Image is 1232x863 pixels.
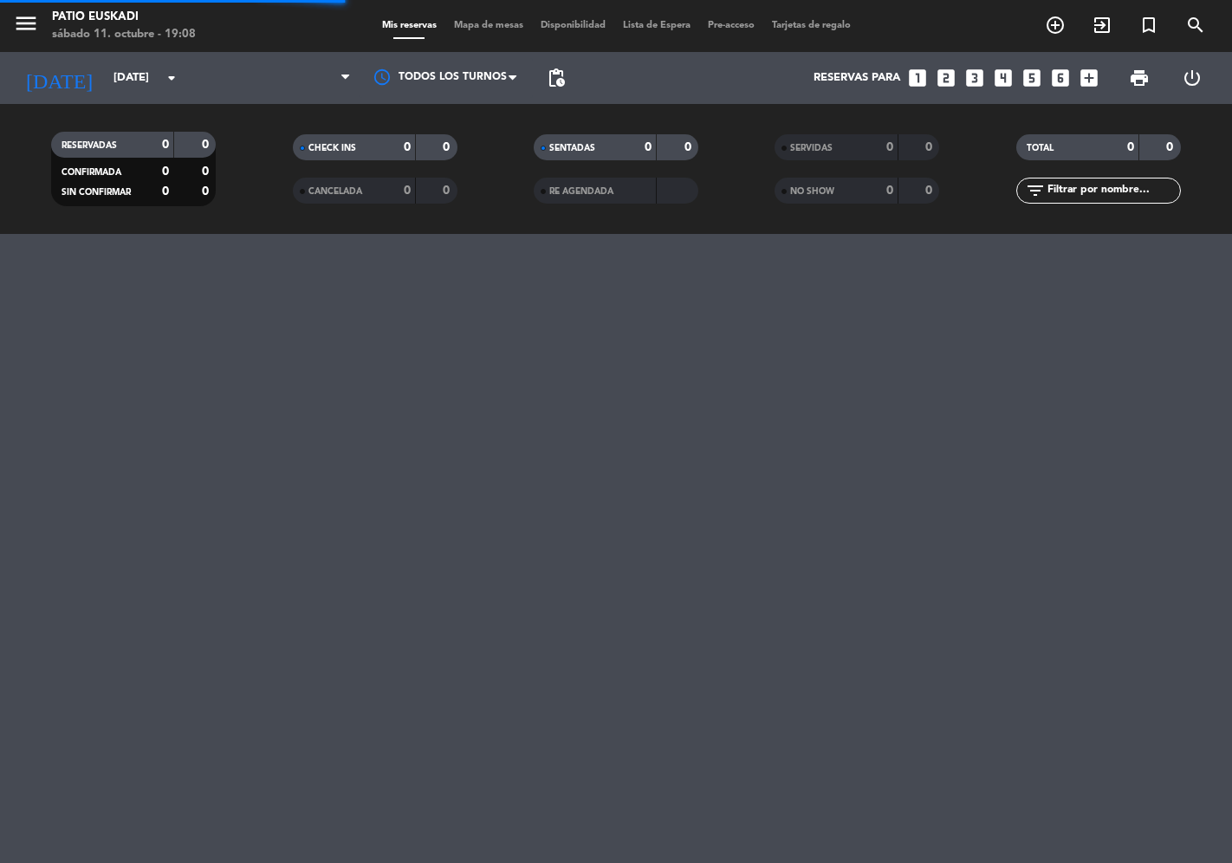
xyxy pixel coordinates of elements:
strong: 0 [202,165,212,178]
strong: 0 [202,185,212,198]
span: SIN CONFIRMAR [62,188,131,197]
i: search [1185,15,1206,36]
span: pending_actions [546,68,567,88]
input: Filtrar por nombre... [1046,181,1180,200]
span: RE AGENDADA [549,187,613,196]
strong: 0 [1127,141,1134,153]
span: SENTADAS [549,144,595,152]
i: filter_list [1025,180,1046,201]
i: add_circle_outline [1045,15,1066,36]
span: Pre-acceso [699,21,763,30]
span: CANCELADA [308,187,362,196]
span: RESERVADAS [62,141,117,150]
i: exit_to_app [1092,15,1112,36]
i: looks_5 [1021,67,1043,89]
strong: 0 [886,141,893,153]
strong: 0 [645,141,652,153]
span: Reservas para [814,71,900,85]
i: power_settings_new [1182,68,1203,88]
strong: 0 [925,141,936,153]
span: SERVIDAS [790,144,833,152]
strong: 0 [404,185,411,197]
span: Lista de Espera [614,21,699,30]
span: print [1129,68,1150,88]
div: LOG OUT [1166,52,1220,104]
button: menu [13,10,39,42]
i: add_box [1078,67,1100,89]
i: looks_one [906,67,929,89]
i: looks_two [935,67,957,89]
strong: 0 [925,185,936,197]
strong: 0 [162,139,169,151]
i: looks_6 [1049,67,1072,89]
i: arrow_drop_down [161,68,182,88]
span: Disponibilidad [532,21,614,30]
span: Mapa de mesas [445,21,532,30]
strong: 0 [162,185,169,198]
strong: 0 [404,141,411,153]
strong: 0 [202,139,212,151]
span: TOTAL [1027,144,1054,152]
i: looks_4 [992,67,1015,89]
i: turned_in_not [1138,15,1159,36]
span: Tarjetas de regalo [763,21,859,30]
strong: 0 [443,185,453,197]
span: Mis reservas [373,21,445,30]
span: CONFIRMADA [62,168,121,177]
strong: 0 [684,141,695,153]
strong: 0 [1166,141,1177,153]
strong: 0 [162,165,169,178]
strong: 0 [886,185,893,197]
span: CHECK INS [308,144,356,152]
span: NO SHOW [790,187,834,196]
div: Patio Euskadi [52,9,196,26]
i: [DATE] [13,59,105,97]
i: looks_3 [963,67,986,89]
i: menu [13,10,39,36]
div: sábado 11. octubre - 19:08 [52,26,196,43]
strong: 0 [443,141,453,153]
